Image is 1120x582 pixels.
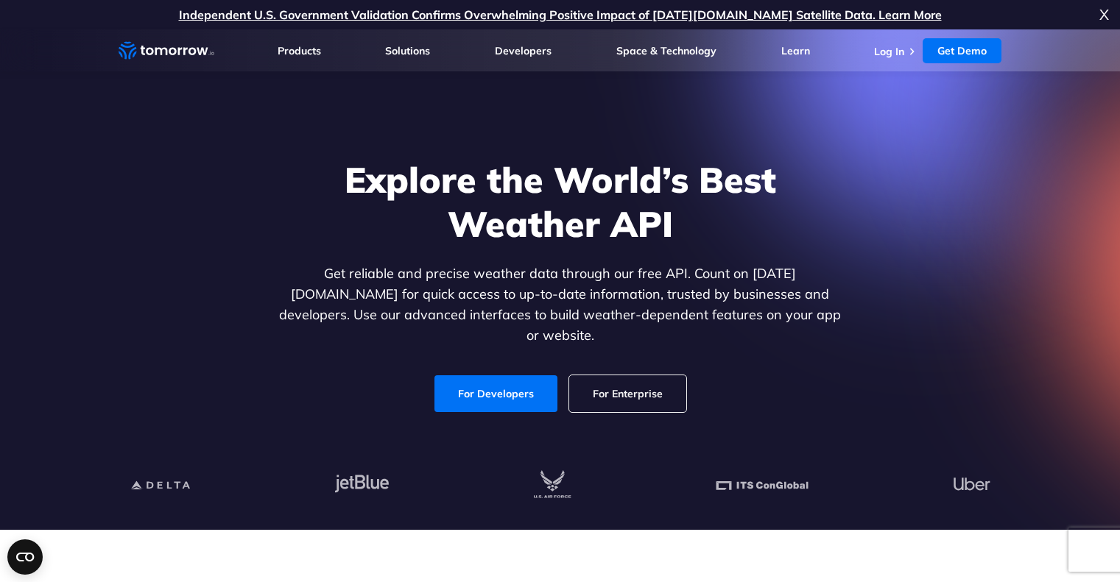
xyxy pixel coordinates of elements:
h1: Explore the World’s Best Weather API [276,157,845,246]
a: Solutions [385,44,430,57]
a: Developers [495,44,552,57]
a: Log In [874,45,904,58]
a: Get Demo [923,38,1001,63]
a: Space & Technology [616,44,716,57]
a: Independent U.S. Government Validation Confirms Overwhelming Positive Impact of [DATE][DOMAIN_NAM... [179,7,942,22]
a: For Enterprise [569,375,686,412]
p: Get reliable and precise weather data through our free API. Count on [DATE][DOMAIN_NAME] for quic... [276,263,845,346]
a: Products [278,44,321,57]
button: Open CMP widget [7,539,43,575]
a: Home link [119,40,214,62]
a: Learn [781,44,810,57]
a: For Developers [434,375,557,412]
